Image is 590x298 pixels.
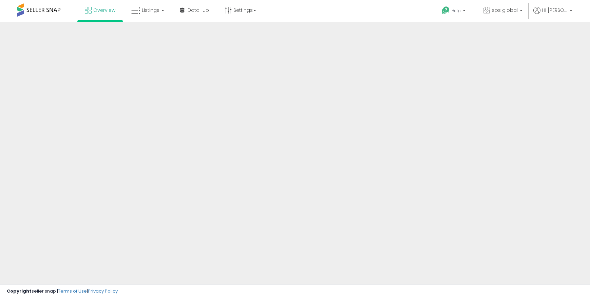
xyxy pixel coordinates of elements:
span: DataHub [188,7,209,14]
a: Hi [PERSON_NAME] [533,7,572,22]
span: Help [452,8,461,14]
a: Privacy Policy [88,288,118,294]
span: sps global [492,7,518,14]
span: Overview [93,7,115,14]
i: Get Help [441,6,450,15]
div: seller snap | | [7,288,118,295]
a: Terms of Use [58,288,87,294]
span: Hi [PERSON_NAME] [542,7,568,14]
strong: Copyright [7,288,32,294]
span: Listings [142,7,159,14]
a: Help [436,1,472,22]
